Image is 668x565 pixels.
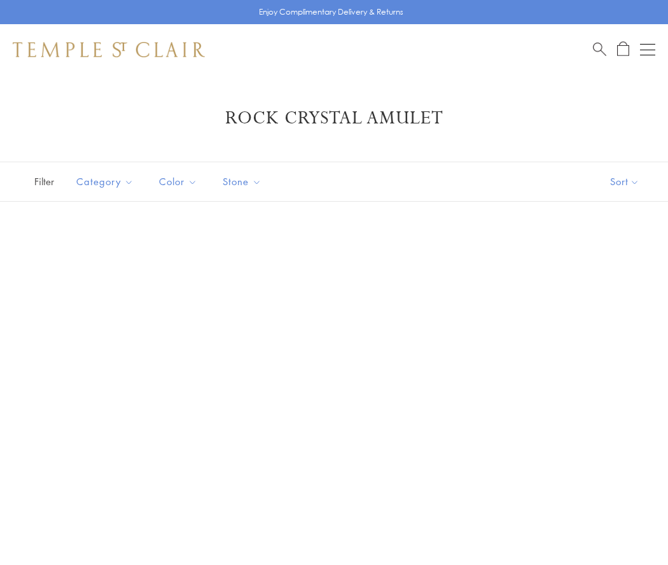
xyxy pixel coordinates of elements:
[150,167,207,196] button: Color
[213,167,271,196] button: Stone
[216,174,271,190] span: Stone
[67,167,143,196] button: Category
[593,41,606,57] a: Search
[70,174,143,190] span: Category
[32,107,636,130] h1: Rock Crystal Amulet
[617,41,629,57] a: Open Shopping Bag
[259,6,403,18] p: Enjoy Complimentary Delivery & Returns
[640,42,655,57] button: Open navigation
[581,162,668,201] button: Show sort by
[153,174,207,190] span: Color
[13,42,205,57] img: Temple St. Clair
